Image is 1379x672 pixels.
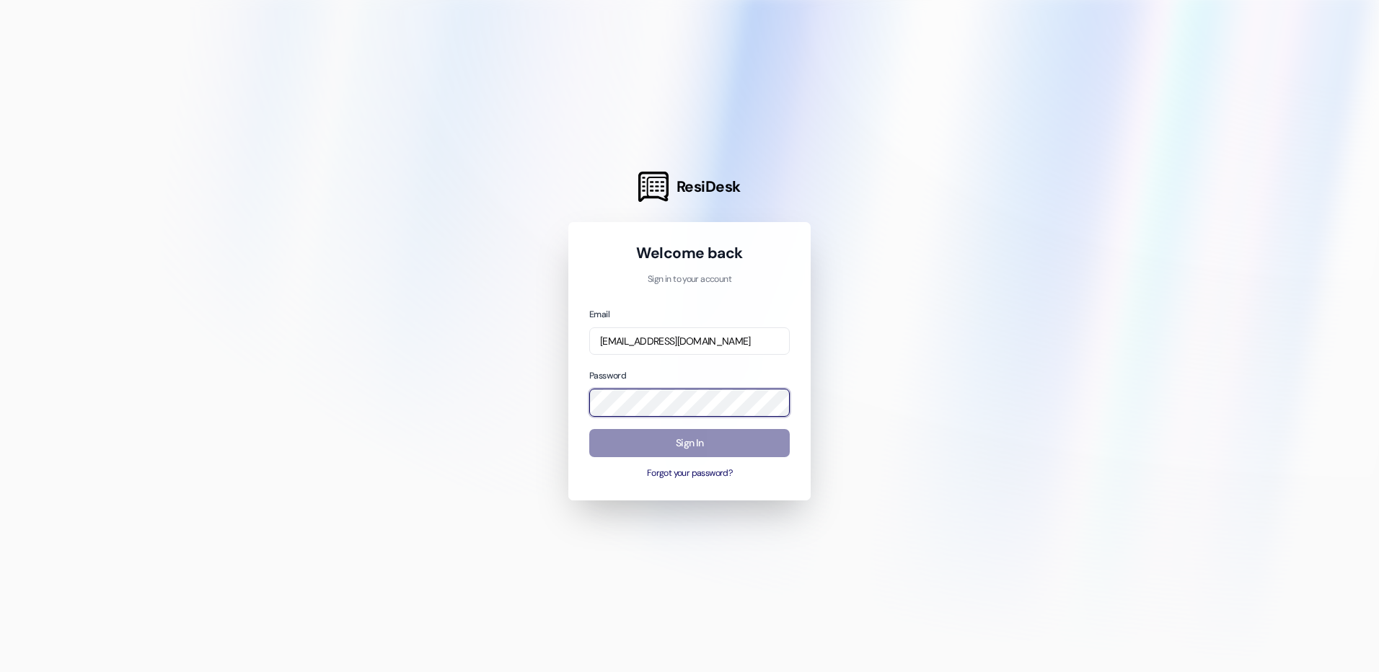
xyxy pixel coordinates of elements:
[589,243,790,263] h1: Welcome back
[589,467,790,480] button: Forgot your password?
[589,309,609,320] label: Email
[589,429,790,457] button: Sign In
[638,172,669,202] img: ResiDesk Logo
[589,327,790,355] input: name@example.com
[677,177,741,197] span: ResiDesk
[589,273,790,286] p: Sign in to your account
[589,370,626,381] label: Password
